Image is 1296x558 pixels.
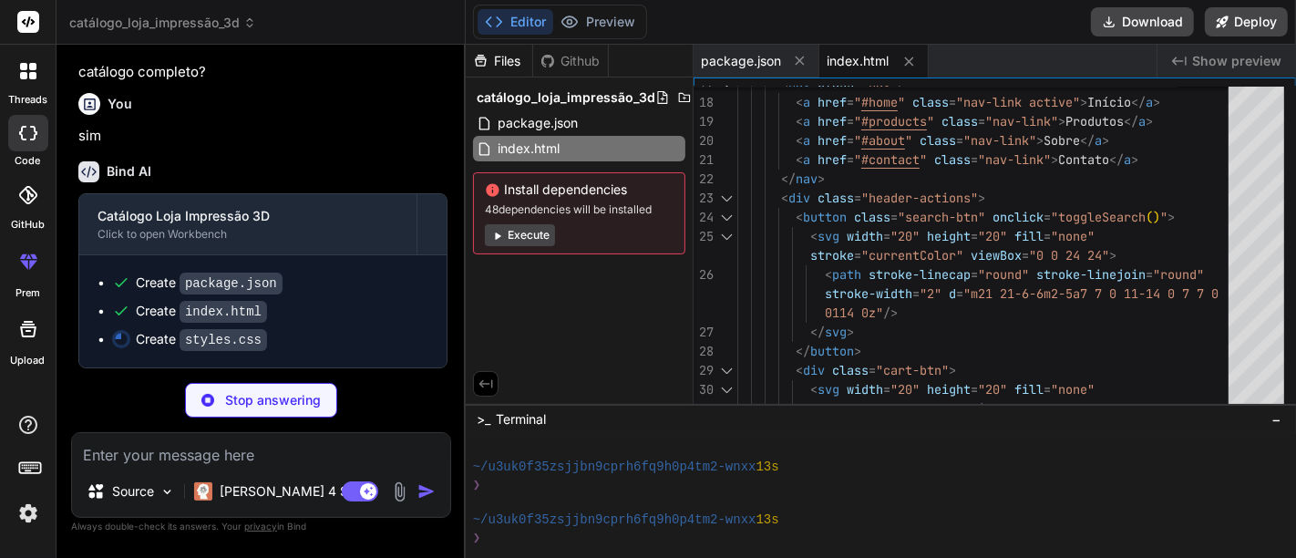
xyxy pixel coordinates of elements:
span: </ [1124,113,1138,129]
span: = [883,381,890,398]
span: "m21 21-6-6m2-5a7 7 0 11-14 0 7 7 0 [963,285,1219,302]
code: index.html [180,301,267,323]
span: > [978,190,985,206]
span: = [971,381,978,398]
code: styles.css [180,329,267,351]
span: svg [825,324,847,340]
div: 25 [694,227,714,246]
img: icon [417,482,436,501]
span: Sobre [1044,132,1080,149]
span: = [847,151,854,168]
span: a [803,151,810,168]
button: Execute [485,224,555,246]
span: " [1160,209,1167,225]
span: path [832,266,861,283]
div: 22 [694,170,714,189]
p: Gostaria que eu prossiga com este plano e crie o catálogo completo? [78,41,447,82]
div: 20 [694,131,714,150]
span: Contato [1058,151,1109,168]
div: Click to collapse the range. [715,380,739,399]
span: </ [796,343,810,359]
span: > [1036,132,1044,149]
span: ) [1153,209,1160,225]
button: Download [1091,7,1194,36]
div: Catálogo Loja Impressão 3D [98,207,398,225]
div: 27 [694,323,714,342]
span: a [1146,94,1153,110]
span: height [927,228,971,244]
span: " [927,113,934,129]
span: > [1131,151,1138,168]
span: = [956,132,963,149]
span: button [810,343,854,359]
span: class [912,94,949,110]
span: #home [861,94,898,110]
span: #about [861,132,905,149]
span: index.html [827,52,889,70]
span: package.json [496,112,580,134]
span: ( [1146,209,1153,225]
span: > [847,324,854,340]
span: < [781,190,788,206]
span: href [818,132,847,149]
span: stroke [810,247,854,263]
button: Catálogo Loja Impressão 3DClick to open Workbench [79,194,417,254]
span: ❯ [473,530,482,547]
span: < [796,151,803,168]
button: Deploy [1205,7,1288,36]
span: div [788,190,810,206]
div: 29 [694,361,714,380]
span: "toggleSearch [1051,209,1146,225]
div: Click to collapse the range. [715,189,739,208]
span: #contact [861,151,920,168]
span: svg [818,381,839,398]
span: catálogo_loja_impressão_3d [69,14,256,32]
span: </ [810,324,825,340]
p: Stop answering [225,391,321,409]
span: = [1022,400,1029,417]
div: Click to open Workbench [98,227,398,242]
span: href [818,113,847,129]
span: " [898,94,905,110]
span: = [1044,228,1051,244]
span: = [854,247,861,263]
div: Create [136,274,283,293]
span: class [934,151,971,168]
div: 24 [694,208,714,227]
div: Github [533,52,608,70]
span: = [971,228,978,244]
span: = [949,94,956,110]
div: Files [466,52,532,70]
span: > [1051,151,1058,168]
div: 23 [694,189,714,208]
span: " [854,94,861,110]
span: = [978,113,985,129]
span: = [847,94,854,110]
span: − [1271,410,1281,429]
span: > [1080,94,1087,110]
span: < [825,266,832,283]
span: fill [1014,228,1044,244]
span: > [1146,113,1153,129]
div: 21 [694,150,714,170]
span: > [1058,113,1065,129]
span: a [803,113,810,129]
span: svg [818,228,839,244]
span: class [920,132,956,149]
span: a [1124,151,1131,168]
span: Show preview [1192,52,1281,70]
span: = [883,228,890,244]
span: "currentColor" [861,400,963,417]
span: "nav-link" [985,113,1058,129]
div: 28 [694,342,714,361]
span: "0 0 24 24" [1029,247,1109,263]
span: = [847,132,854,149]
label: GitHub [11,217,45,232]
span: " [905,132,912,149]
span: "round" [978,266,1029,283]
code: package.json [180,273,283,294]
span: width [847,381,883,398]
span: height [927,381,971,398]
span: "20" [978,381,1007,398]
span: "nav-link" [963,132,1036,149]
